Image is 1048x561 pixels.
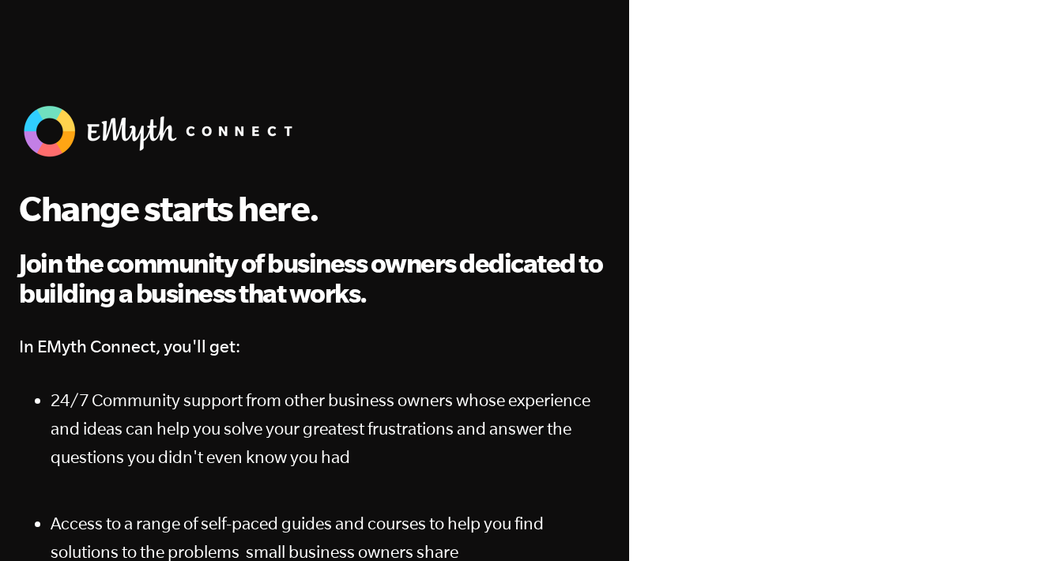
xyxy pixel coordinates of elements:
[19,101,303,161] img: EMyth Connect Banner w White Text
[51,386,610,471] p: 24/7 Community support from other business owners whose experience and ideas can help you solve y...
[19,248,610,309] h2: Join the community of business owners dedicated to building a business that works.
[19,187,610,229] h1: Change starts here.
[51,514,544,561] span: Access to a range of self-paced guides and courses to help you find solutions to the problems sma...
[19,332,610,360] h4: In EMyth Connect, you'll get:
